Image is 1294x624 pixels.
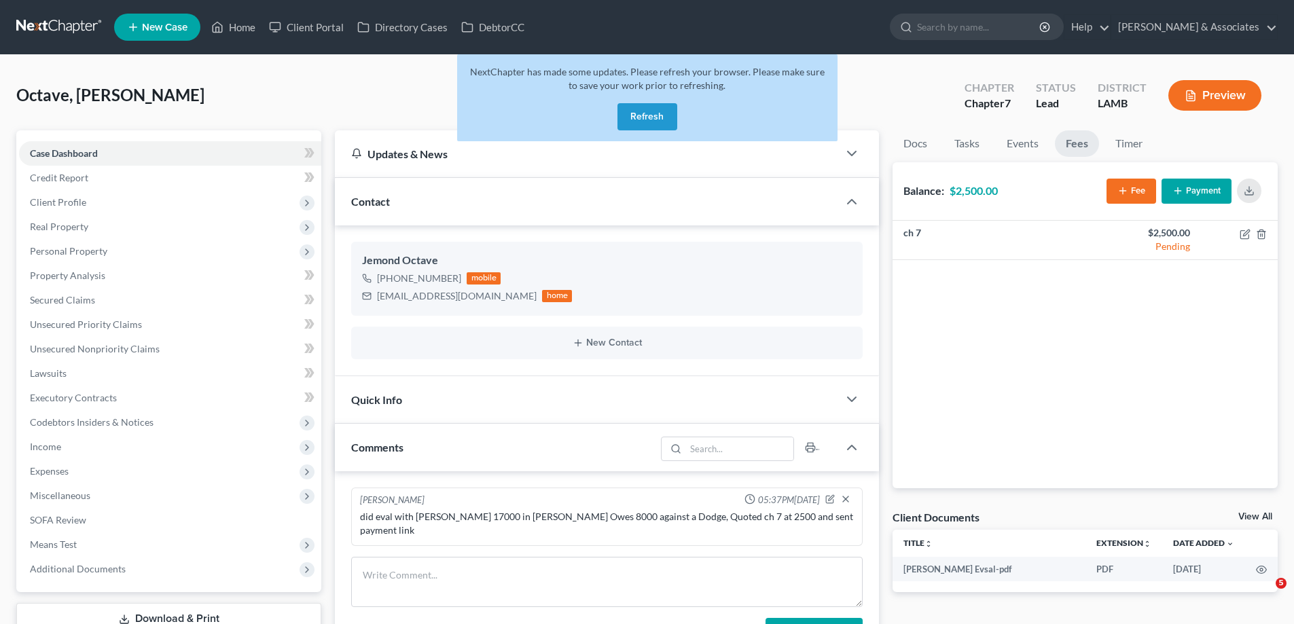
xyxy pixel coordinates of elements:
[19,337,321,361] a: Unsecured Nonpriority Claims
[1104,130,1153,157] a: Timer
[30,514,86,526] span: SOFA Review
[19,312,321,337] a: Unsecured Priority Claims
[1111,15,1277,39] a: [PERSON_NAME] & Associates
[30,318,142,330] span: Unsecured Priority Claims
[1226,540,1234,548] i: expand_more
[965,96,1014,111] div: Chapter
[1173,538,1234,548] a: Date Added expand_more
[30,490,90,501] span: Miscellaneous
[377,289,537,303] div: [EMAIL_ADDRESS][DOMAIN_NAME]
[917,14,1041,39] input: Search by name...
[470,66,825,91] span: NextChapter has made some updates. Please refresh your browser. Please make sure to save your wor...
[351,147,822,161] div: Updates & News
[360,494,425,507] div: [PERSON_NAME]
[30,367,67,379] span: Lawsuits
[19,263,321,288] a: Property Analysis
[950,184,998,197] strong: $2,500.00
[30,563,126,574] span: Additional Documents
[542,290,572,302] div: home
[1064,15,1110,39] a: Help
[19,141,321,166] a: Case Dashboard
[1085,557,1162,581] td: PDF
[30,221,88,232] span: Real Property
[19,288,321,312] a: Secured Claims
[1096,240,1190,253] div: Pending
[30,538,77,550] span: Means Test
[924,540,933,548] i: unfold_more
[1143,540,1151,548] i: unfold_more
[351,15,454,39] a: Directory Cases
[30,245,107,257] span: Personal Property
[262,15,351,39] a: Client Portal
[351,195,390,208] span: Contact
[19,386,321,410] a: Executory Contracts
[1162,179,1232,204] button: Payment
[1096,226,1190,240] div: $2,500.00
[30,465,69,477] span: Expenses
[19,361,321,386] a: Lawsuits
[30,172,88,183] span: Credit Report
[1276,578,1287,589] span: 5
[362,253,852,269] div: Jemond Octave
[903,538,933,548] a: Titleunfold_more
[893,510,980,524] div: Client Documents
[1168,80,1261,111] button: Preview
[351,393,402,406] span: Quick Info
[1238,512,1272,521] a: View All
[204,15,262,39] a: Home
[362,337,852,348] button: New Contact
[351,441,403,454] span: Comments
[996,130,1049,157] a: Events
[965,80,1014,96] div: Chapter
[1107,179,1156,204] button: Fee
[1055,130,1099,157] a: Fees
[19,166,321,190] a: Credit Report
[30,196,86,208] span: Client Profile
[903,184,944,197] strong: Balance:
[893,221,1085,260] td: ch 7
[943,130,990,157] a: Tasks
[1098,80,1147,96] div: District
[30,270,105,281] span: Property Analysis
[467,272,501,285] div: mobile
[30,441,61,452] span: Income
[1036,80,1076,96] div: Status
[1098,96,1147,111] div: LAMB
[30,392,117,403] span: Executory Contracts
[893,130,938,157] a: Docs
[617,103,677,130] button: Refresh
[19,508,321,532] a: SOFA Review
[360,510,854,537] div: did eval with [PERSON_NAME] 17000 in [PERSON_NAME] Owes 8000 against a Dodge, Quoted ch 7 at 2500...
[1248,578,1280,610] iframe: Intercom live chat
[454,15,531,39] a: DebtorCC
[377,272,461,285] div: [PHONE_NUMBER]
[758,494,820,507] span: 05:37PM[DATE]
[1036,96,1076,111] div: Lead
[142,22,187,33] span: New Case
[30,294,95,306] span: Secured Claims
[1162,557,1245,581] td: [DATE]
[1096,538,1151,548] a: Extensionunfold_more
[30,416,154,428] span: Codebtors Insiders & Notices
[30,147,98,159] span: Case Dashboard
[893,557,1085,581] td: [PERSON_NAME] Evsal-pdf
[1005,96,1011,109] span: 7
[16,85,204,105] span: Octave, [PERSON_NAME]
[30,343,160,354] span: Unsecured Nonpriority Claims
[686,437,794,460] input: Search...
